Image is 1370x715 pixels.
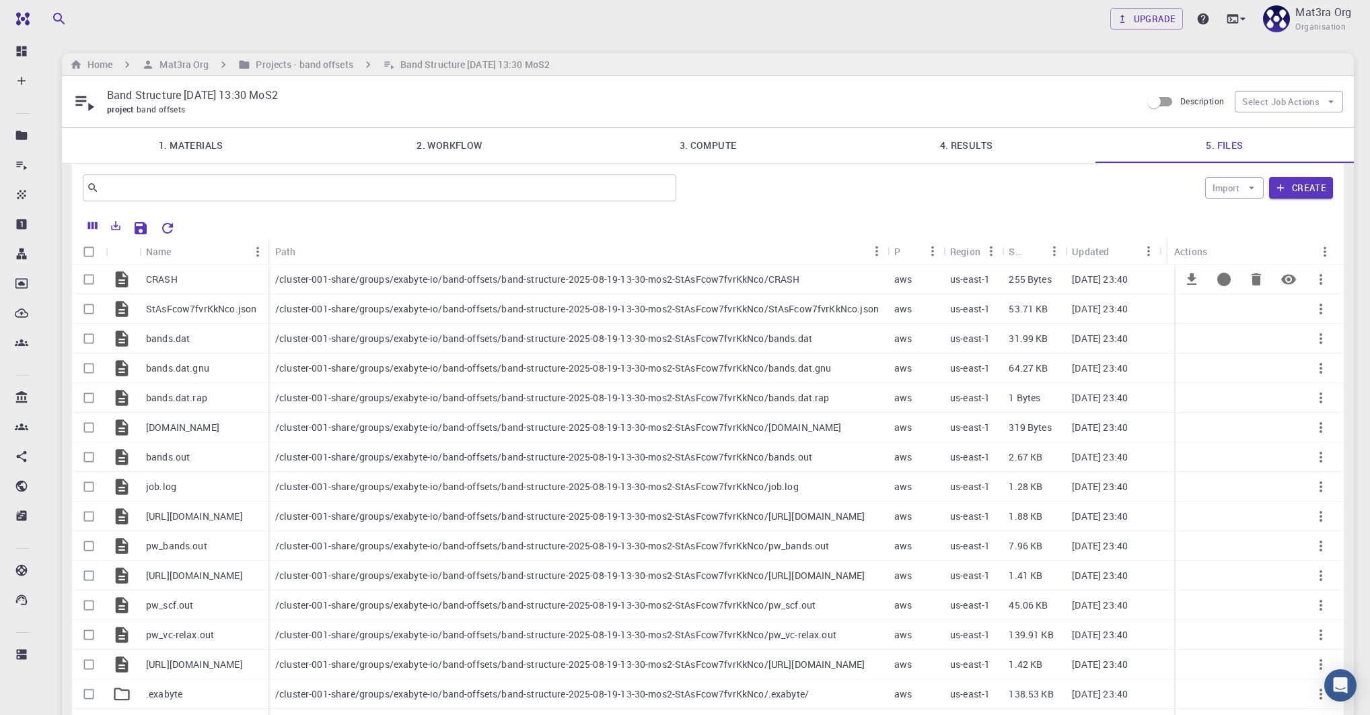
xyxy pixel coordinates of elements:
[894,480,912,493] p: aws
[1072,450,1128,464] p: [DATE] 23:40
[1072,569,1128,582] p: [DATE] 23:40
[894,599,912,612] p: aws
[579,128,837,163] a: 3. Compute
[11,12,30,26] img: logo
[154,215,181,242] button: Reset Explorer Settings
[950,238,980,265] div: Region
[250,57,353,72] h6: Projects - band offsets
[1009,599,1048,612] p: 45.06 KB
[950,599,990,612] p: us-east-1
[275,238,296,265] div: Path
[1009,421,1051,434] p: 319 Bytes
[1072,332,1128,345] p: [DATE] 23:40
[275,569,865,582] p: /cluster-001-share/groups/exabyte-io/band-offsets/band-structure-2025-08-19-13-30-mos2-StAsFcow7f...
[154,57,209,72] h6: Mat3ra Org
[1044,240,1065,262] button: Menu
[275,480,799,493] p: /cluster-001-share/groups/exabyte-io/band-offsets/band-structure-2025-08-19-13-30-mos2-StAsFcow7f...
[127,215,154,242] button: Save Explorer Settings
[275,362,832,375] p: /cluster-001-share/groups/exabyte-io/band-offsets/band-structure-2025-08-19-13-30-mos2-StAsFcow7f...
[1072,273,1128,286] p: [DATE] 23:40
[1009,628,1053,642] p: 139.91 KB
[950,391,990,405] p: us-east-1
[1176,263,1208,296] button: Download
[950,421,990,434] p: us-east-1
[1009,569,1042,582] p: 1.41 KB
[894,687,912,701] p: aws
[146,480,176,493] p: job.log
[894,391,912,405] p: aws
[1174,238,1207,265] div: Actions
[146,539,207,553] p: pw_bands.out
[146,658,243,671] p: [URL][DOMAIN_NAME]
[950,362,990,375] p: us-east-1
[81,215,104,236] button: Columns
[1009,273,1051,286] p: 255 Bytes
[146,687,182,701] p: .exabyte
[172,241,193,263] button: Sort
[894,450,912,464] p: aws
[268,238,888,265] div: Path
[894,332,912,345] p: aws
[146,302,256,316] p: StAsFcow7fvrKkNco.json
[67,57,552,72] nav: breadcrumb
[894,302,912,316] p: aws
[275,539,830,553] p: /cluster-001-share/groups/exabyte-io/band-offsets/band-structure-2025-08-19-13-30-mos2-StAsFcow7f...
[146,628,214,642] p: pw_vc-relax.out
[894,421,912,434] p: aws
[146,510,243,523] p: [URL][DOMAIN_NAME]
[1272,263,1305,296] button: Preview
[1138,240,1159,262] button: Menu
[146,238,172,265] div: Name
[894,362,912,375] p: aws
[950,273,990,286] p: us-east-1
[275,599,816,612] p: /cluster-001-share/groups/exabyte-io/band-offsets/band-structure-2025-08-19-13-30-mos2-StAsFcow7f...
[137,104,191,114] span: band offsets
[950,450,990,464] p: us-east-1
[1009,302,1048,316] p: 53.71 KB
[1295,20,1346,34] span: Organisation
[320,128,579,163] a: 2. Workflow
[275,273,800,286] p: /cluster-001-share/groups/exabyte-io/band-offsets/band-structure-2025-08-19-13-30-mos2-StAsFcow7f...
[950,687,990,701] p: us-east-1
[943,238,1002,265] div: Region
[146,391,207,405] p: bands.dat.rap
[275,332,812,345] p: /cluster-001-share/groups/exabyte-io/band-offsets/band-structure-2025-08-19-13-30-mos2-StAsFcow7f...
[922,240,943,262] button: Menu
[1072,480,1128,493] p: [DATE] 23:40
[107,104,137,114] span: project
[1009,238,1022,265] div: Size
[62,128,320,163] a: 1. Materials
[107,87,1130,103] p: Band Structure [DATE] 13:30 MoS2
[1314,241,1336,263] button: Menu
[950,480,990,493] p: us-east-1
[106,238,139,265] div: Icon
[1009,510,1042,523] p: 1.88 KB
[1072,421,1128,434] p: [DATE] 23:40
[275,421,842,434] p: /cluster-001-share/groups/exabyte-io/band-offsets/band-structure-2025-08-19-13-30-mos2-StAsFcow7f...
[146,450,190,464] p: bands.out
[1072,302,1128,316] p: [DATE] 23:40
[1009,450,1042,464] p: 2.67 KB
[1180,96,1224,106] span: Description
[1009,658,1042,671] p: 1.42 KB
[950,332,990,345] p: us-east-1
[275,391,830,405] p: /cluster-001-share/groups/exabyte-io/band-offsets/band-structure-2025-08-19-13-30-mos2-StAsFcow7f...
[82,57,112,72] h6: Home
[1009,332,1048,345] p: 31.99 KB
[1072,539,1128,553] p: [DATE] 23:40
[1072,391,1128,405] p: [DATE] 23:40
[275,510,865,523] p: /cluster-001-share/groups/exabyte-io/band-offsets/band-structure-2025-08-19-13-30-mos2-StAsFcow7f...
[1072,238,1109,265] div: Updated
[275,302,879,316] p: /cluster-001-share/groups/exabyte-io/band-offsets/band-structure-2025-08-19-13-30-mos2-StAsFcow7f...
[894,628,912,642] p: aws
[900,240,922,262] button: Sort
[104,215,127,236] button: Export
[1009,687,1053,701] p: 138.53 KB
[837,128,1095,163] a: 4. Results
[1324,669,1357,702] div: Open Intercom Messenger
[1167,238,1336,265] div: Actions
[1095,128,1354,163] a: 5. Files
[894,273,912,286] p: aws
[1235,91,1343,112] button: Select Job Actions
[1009,362,1048,375] p: 64.27 KB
